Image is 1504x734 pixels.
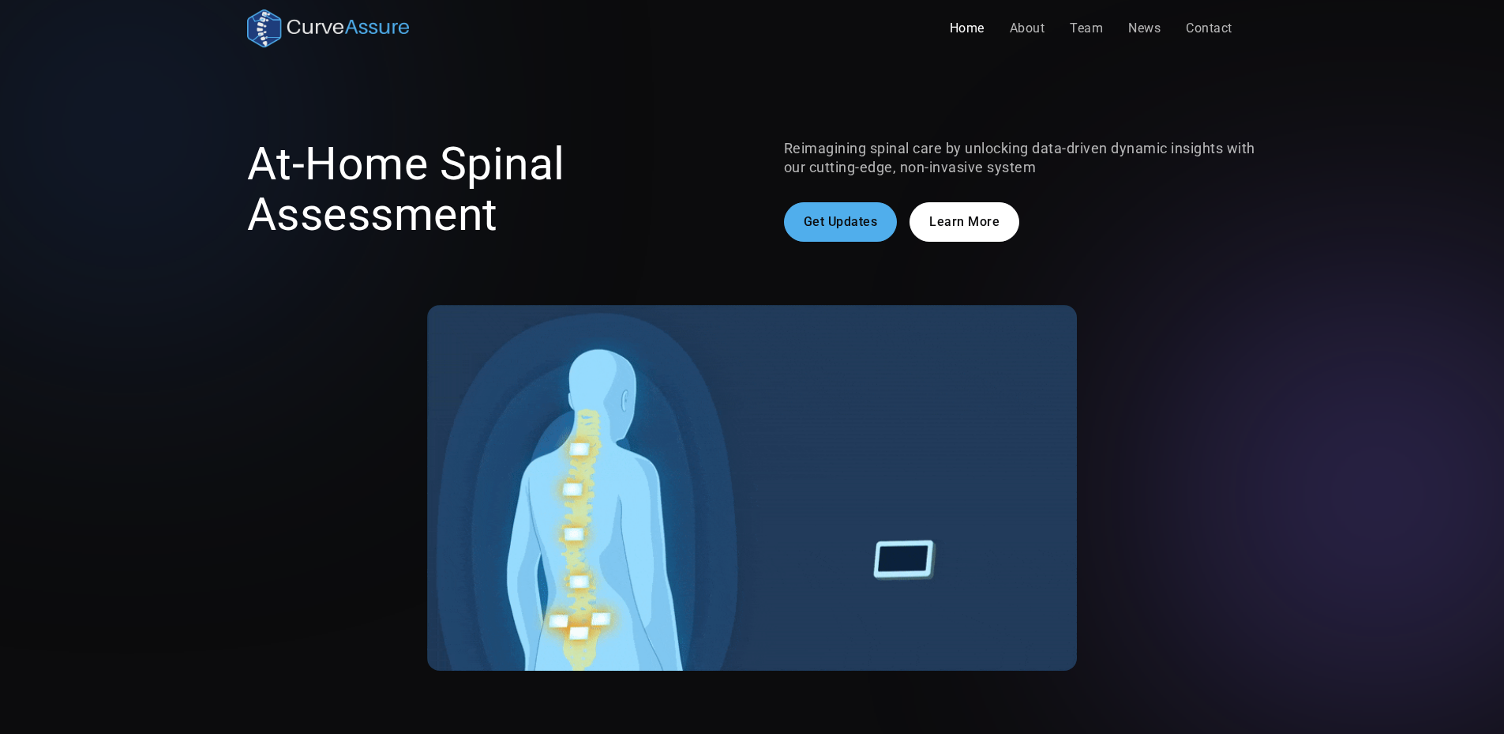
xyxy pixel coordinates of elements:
[247,9,410,47] a: home
[910,202,1019,242] a: Learn More
[1116,13,1173,44] a: News
[784,202,898,242] a: Get Updates
[937,13,997,44] a: Home
[784,139,1258,177] p: Reimagining spinal care by unlocking data-driven dynamic insights with our cutting-edge, non-inva...
[1173,13,1245,44] a: Contact
[997,13,1058,44] a: About
[427,305,1077,671] img: A gif showing the CurveAssure system at work. A patient is wearing the non-invasive sensors and t...
[1057,13,1116,44] a: Team
[247,139,721,240] h1: At-Home Spinal Assessment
